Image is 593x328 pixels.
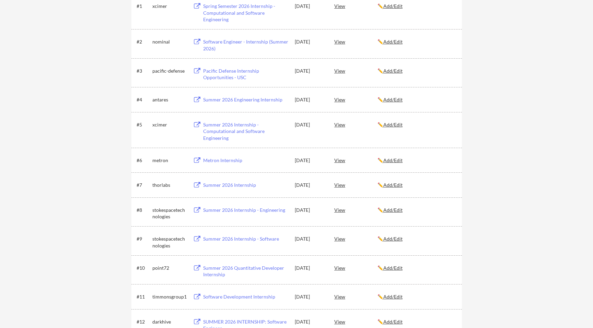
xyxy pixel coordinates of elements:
[383,39,403,45] u: Add/Edit
[203,38,288,52] div: Software Engineer - Internship (Summer 2026)
[377,3,456,10] div: ✏️
[137,3,150,10] div: #1
[334,93,377,106] div: View
[137,318,150,325] div: #12
[383,68,403,74] u: Add/Edit
[203,293,288,300] div: Software Development Internship
[152,182,187,189] div: thorlabs
[383,157,403,163] u: Add/Edit
[334,154,377,166] div: View
[152,38,187,45] div: nominal
[383,294,403,300] u: Add/Edit
[377,318,456,325] div: ✏️
[295,157,325,164] div: [DATE]
[295,68,325,74] div: [DATE]
[383,182,403,188] u: Add/Edit
[334,315,377,328] div: View
[377,157,456,164] div: ✏️
[377,265,456,271] div: ✏️
[377,38,456,45] div: ✏️
[203,96,288,103] div: Summer 2026 Engineering Internship
[137,293,150,300] div: #11
[295,121,325,128] div: [DATE]
[377,293,456,300] div: ✏️
[152,68,187,74] div: pacific-defense
[137,68,150,74] div: #3
[137,182,150,189] div: #7
[377,96,456,103] div: ✏️
[334,204,377,216] div: View
[152,293,187,300] div: timmonsgroup1
[383,319,403,325] u: Add/Edit
[203,157,288,164] div: Metron Internship
[203,3,288,23] div: Spring Semester 2026 Internship - Computational and Software Engineering
[334,290,377,303] div: View
[295,182,325,189] div: [DATE]
[295,293,325,300] div: [DATE]
[295,96,325,103] div: [DATE]
[383,3,403,9] u: Add/Edit
[152,157,187,164] div: metron
[377,182,456,189] div: ✏️
[152,207,187,220] div: stokespacetechnologies
[377,235,456,242] div: ✏️
[203,182,288,189] div: Summer 2026 Internship
[383,207,403,213] u: Add/Edit
[203,121,288,142] div: Summer 2026 Internship - Computational and Software Engineering
[137,235,150,242] div: #9
[334,64,377,77] div: View
[152,121,187,128] div: xcimer
[152,318,187,325] div: darkhive
[203,265,288,278] div: Summer 2026 Quantitative Developer Internship
[295,3,325,10] div: [DATE]
[334,232,377,245] div: View
[152,265,187,271] div: point72
[137,157,150,164] div: #6
[295,38,325,45] div: [DATE]
[137,121,150,128] div: #5
[152,235,187,249] div: stokespacetechnologies
[295,265,325,271] div: [DATE]
[295,318,325,325] div: [DATE]
[377,121,456,128] div: ✏️
[383,122,403,127] u: Add/Edit
[377,207,456,214] div: ✏️
[203,207,288,214] div: Summer 2026 Internship - Engineering
[137,207,150,214] div: #8
[334,179,377,191] div: View
[334,35,377,48] div: View
[137,265,150,271] div: #10
[152,96,187,103] div: antares
[295,235,325,242] div: [DATE]
[334,262,377,274] div: View
[383,265,403,271] u: Add/Edit
[383,97,403,102] u: Add/Edit
[377,68,456,74] div: ✏️
[203,235,288,242] div: Summer 2026 Internship - Software
[383,236,403,242] u: Add/Edit
[334,118,377,131] div: View
[203,68,288,81] div: Pacific Defense Internship Opportunities - USC
[137,38,150,45] div: #2
[295,207,325,214] div: [DATE]
[137,96,150,103] div: #4
[152,3,187,10] div: xcimer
